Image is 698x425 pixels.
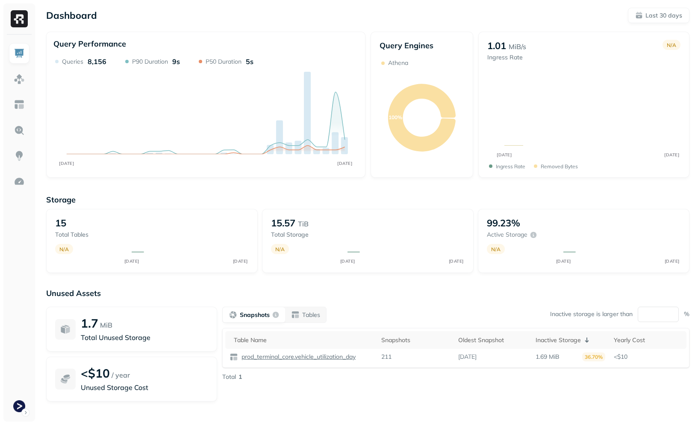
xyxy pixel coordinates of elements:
[628,8,689,23] button: Last 30 days
[380,41,465,50] p: Query Engines
[389,114,402,120] text: 100%
[14,176,25,187] img: Optimization
[302,311,320,319] p: Tables
[100,320,112,330] p: MiB
[81,366,110,381] p: <$10
[13,400,25,412] img: Terminal
[53,39,126,49] p: Query Performance
[88,57,106,66] p: 8,156
[556,258,571,264] tspan: [DATE]
[541,163,578,170] p: Removed bytes
[11,10,28,27] img: Ryft
[550,310,633,318] p: Inactive storage is larger than
[132,58,168,66] p: P90 Duration
[487,231,527,239] p: Active storage
[275,246,285,252] p: N/A
[239,373,242,381] p: 1
[81,316,98,331] p: 1.7
[497,152,512,157] tspan: [DATE]
[46,9,97,21] p: Dashboard
[112,370,130,380] p: / year
[487,40,506,52] p: 1.01
[246,57,253,66] p: 5s
[14,150,25,161] img: Insights
[14,73,25,85] img: Assets
[234,336,373,344] div: Table Name
[206,58,242,66] p: P50 Duration
[614,353,682,361] p: <$10
[388,59,408,67] p: Athena
[381,353,392,361] p: 211
[271,217,295,229] p: 15.57
[487,217,520,229] p: 99.23%
[667,42,676,48] p: N/A
[536,353,560,361] p: 1.69 MiB
[458,336,527,344] div: Oldest Snapshot
[448,258,463,264] tspan: [DATE]
[491,246,501,252] p: N/A
[458,353,477,361] p: [DATE]
[59,161,74,166] tspan: [DATE]
[46,195,689,205] p: Storage
[14,99,25,110] img: Asset Explorer
[684,310,689,318] p: %
[496,163,525,170] p: Ingress Rate
[582,352,605,361] p: 36.70%
[230,353,238,361] img: table
[172,57,180,66] p: 9s
[271,231,339,239] p: Total storage
[55,217,66,229] p: 15
[298,219,309,229] p: TiB
[233,258,247,264] tspan: [DATE]
[124,258,139,264] tspan: [DATE]
[665,152,680,157] tspan: [DATE]
[14,48,25,59] img: Dashboard
[46,288,689,298] p: Unused Assets
[240,353,356,361] p: prod_terminal_core.vehicle_utilization_day
[81,382,208,393] p: Unused Storage Cost
[509,41,526,52] p: MiB/s
[62,58,83,66] p: Queries
[59,246,69,252] p: N/A
[14,125,25,136] img: Query Explorer
[645,12,682,20] p: Last 30 days
[536,336,581,344] p: Inactive Storage
[664,258,679,264] tspan: [DATE]
[222,373,236,381] p: Total
[55,231,123,239] p: Total tables
[614,336,682,344] div: Yearly Cost
[340,258,355,264] tspan: [DATE]
[381,336,450,344] div: Snapshots
[487,53,526,62] p: Ingress Rate
[81,332,208,343] p: Total Unused Storage
[238,353,356,361] a: prod_terminal_core.vehicle_utilization_day
[240,311,270,319] p: Snapshots
[337,161,352,166] tspan: [DATE]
